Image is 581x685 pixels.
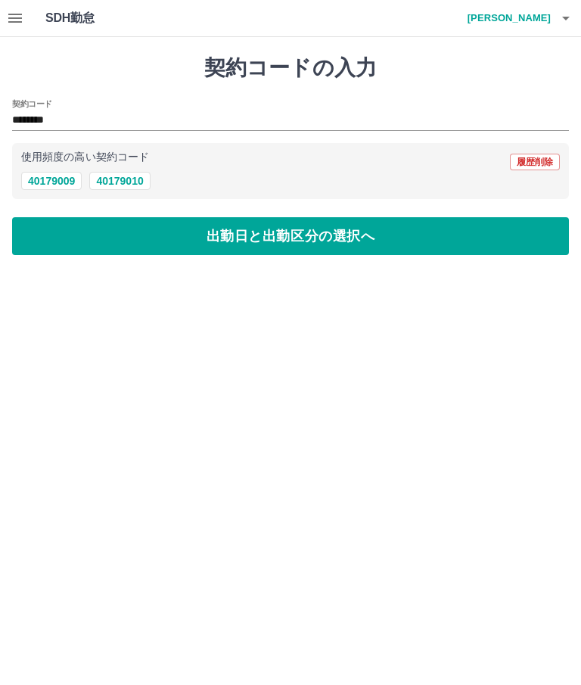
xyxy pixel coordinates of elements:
h2: 契約コード [12,98,52,110]
button: 出勤日と出勤区分の選択へ [12,217,569,255]
button: 40179009 [21,172,82,190]
h1: 契約コードの入力 [12,55,569,81]
button: 履歴削除 [510,154,560,170]
p: 使用頻度の高い契約コード [21,152,149,163]
button: 40179010 [89,172,150,190]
